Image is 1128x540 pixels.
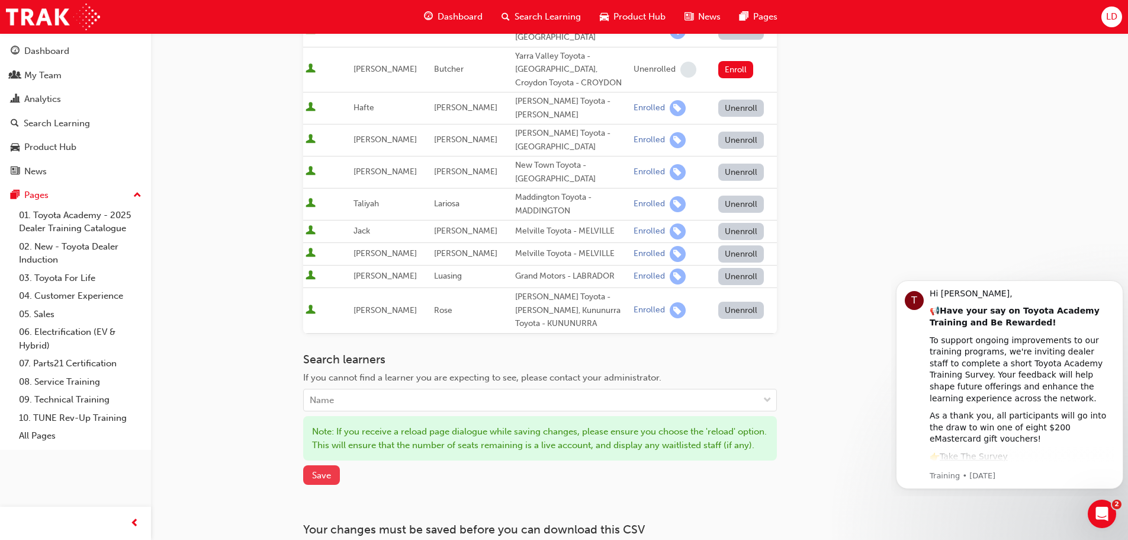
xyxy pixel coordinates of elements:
span: Dashboard [438,10,483,24]
div: Analytics [24,92,61,106]
a: Analytics [5,88,146,110]
div: Name [310,394,334,407]
h3: Search learners [303,353,777,366]
span: pages-icon [11,190,20,201]
div: Unenrolled [634,64,676,75]
span: learningRecordVerb_ENROLL-icon [670,246,686,262]
div: Enrolled [634,135,665,146]
div: Pages [24,188,49,202]
button: Save [303,465,340,485]
span: Black [434,25,454,36]
span: User is active [306,166,316,178]
span: prev-icon [130,516,139,531]
span: [PERSON_NAME] [353,167,417,177]
span: pages-icon [740,9,748,24]
div: Enrolled [634,226,665,237]
button: Unenroll [718,223,764,240]
span: Luasing [434,271,462,281]
button: Unenroll [718,132,764,149]
div: News [24,165,47,178]
button: Enroll [718,61,754,78]
span: [PERSON_NAME] [353,135,417,145]
button: DashboardMy TeamAnalyticsSearch LearningProduct HubNews [5,38,146,184]
span: learningRecordVerb_ENROLL-icon [670,223,686,239]
div: Enrolled [634,271,665,282]
a: car-iconProduct Hub [590,5,675,29]
span: Product Hub [613,10,666,24]
span: User is active [306,248,316,260]
span: people-icon [11,71,20,81]
span: down-icon [763,393,772,408]
iframe: Intercom live chat [1088,500,1116,528]
span: news-icon [684,9,693,24]
span: Hafte [353,103,374,113]
span: 2 [1112,500,1121,509]
span: learningRecordVerb_ENROLL-icon [670,269,686,285]
button: Unenroll [718,302,764,319]
span: LD [1106,10,1117,24]
span: chart-icon [11,94,20,105]
div: Search Learning [24,117,90,130]
a: 08. Service Training [14,373,146,391]
div: Dashboard [24,44,69,58]
span: up-icon [133,188,142,203]
a: All Pages [14,427,146,445]
iframe: Intercom notifications message [891,270,1128,496]
span: [PERSON_NAME] [434,167,497,177]
span: [PERSON_NAME] [353,64,417,74]
a: 04. Customer Experience [14,287,146,305]
span: User is active [306,134,316,146]
a: 09. Technical Training [14,391,146,409]
span: Pages [753,10,777,24]
span: User is active [306,63,316,75]
img: Trak [6,4,100,30]
div: Enrolled [634,103,665,114]
span: [PERSON_NAME] [353,305,417,315]
a: 06. Electrification (EV & Hybrid) [14,323,146,354]
span: [PERSON_NAME] [434,103,497,113]
span: Jack [353,226,370,236]
span: User is active [306,198,316,210]
span: News [698,10,721,24]
span: [PERSON_NAME] [353,248,417,258]
div: My Team [24,69,62,82]
span: search-icon [502,9,510,24]
h3: Your changes must be saved before you can download this CSV [303,523,777,536]
span: learningRecordVerb_ENROLL-icon [670,132,686,148]
div: Melville Toyota - MELVILLE [515,225,629,238]
button: LD [1101,7,1122,27]
div: Maddington Toyota - MADDINGTON [515,191,629,218]
span: Save [312,470,331,481]
a: search-iconSearch Learning [492,5,590,29]
span: news-icon [11,167,20,177]
button: Pages [5,184,146,206]
a: 05. Sales [14,305,146,324]
button: Unenroll [718,245,764,263]
button: Unenroll [718,268,764,285]
a: 02. New - Toyota Dealer Induction [14,238,146,269]
button: Unenroll [718,164,764,181]
div: Enrolled [634,248,665,260]
a: guage-iconDashboard [414,5,492,29]
span: Search Learning [515,10,581,24]
a: News [5,161,146,183]
span: Lariosa [434,199,459,209]
div: Enrolled [634,167,665,178]
span: If you cannot find a learner you are expecting to see, please contact your administrator. [303,372,661,383]
span: Taliyah [353,199,379,209]
span: [PERSON_NAME] [434,135,497,145]
a: Dashboard [5,40,146,62]
span: User is active [306,25,316,37]
span: [PERSON_NAME] [353,25,417,36]
span: User is active [306,225,316,237]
